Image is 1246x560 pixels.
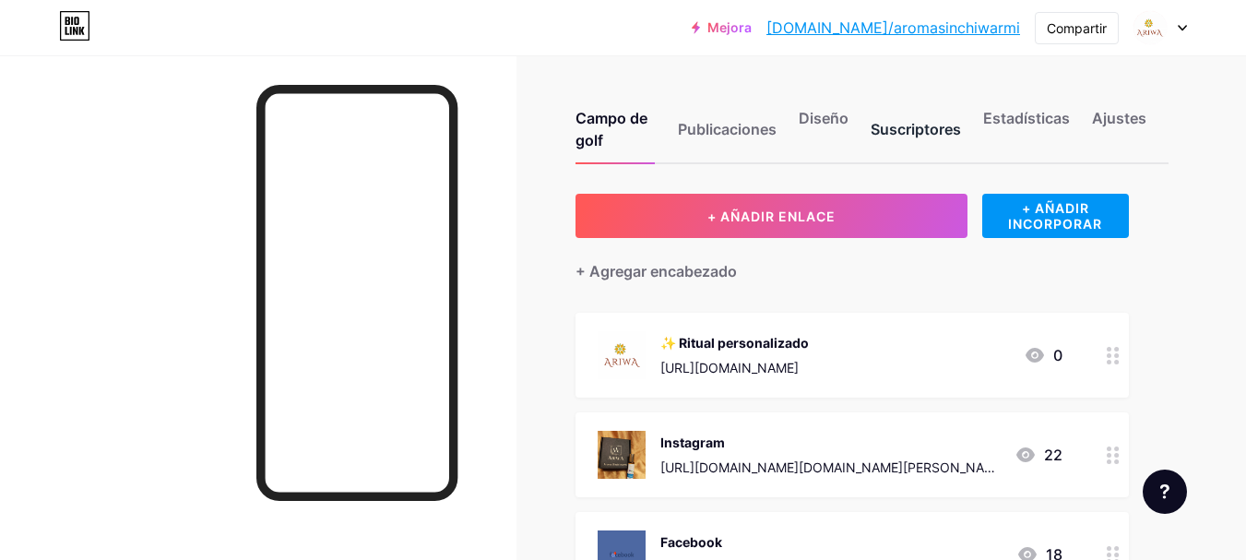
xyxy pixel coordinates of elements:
font: 0 [1053,346,1062,364]
font: ✨ Ritual personalizado [660,335,809,351]
font: Ajustes [1092,109,1146,127]
font: Facebook [660,534,722,550]
a: [DOMAIN_NAME]/aromasinchiwarmi [766,17,1020,39]
font: Instagram [660,435,725,450]
font: Diseño [799,109,848,127]
button: + AÑADIR ENLACE [576,194,967,238]
img: Instagram [598,431,646,479]
font: [DOMAIN_NAME]/aromasinchiwarmi [766,18,1020,37]
font: Compartir [1047,20,1107,36]
font: [URL][DOMAIN_NAME][DOMAIN_NAME][PERSON_NAME] [660,459,995,494]
font: [URL][DOMAIN_NAME] [660,360,799,375]
font: Mejora [707,19,752,35]
img: ✨ Ritual personalizado [598,331,646,379]
font: Campo de golf [576,109,647,149]
font: Estadísticas [983,109,1070,127]
img: Candy Vela [1133,10,1168,45]
font: + AÑADIR INCORPORAR [1008,200,1102,232]
font: 22 [1044,446,1062,464]
font: + AÑADIR ENLACE [707,209,836,224]
font: + Agregar encabezado [576,262,737,280]
font: Suscriptores [871,120,961,138]
font: Publicaciones [678,120,777,138]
